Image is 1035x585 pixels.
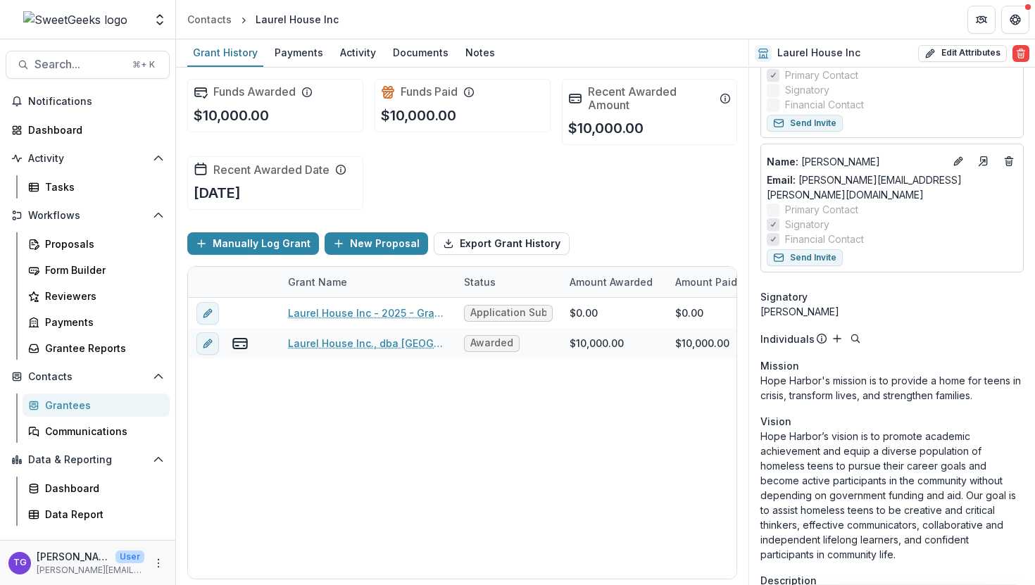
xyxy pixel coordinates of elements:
[1012,45,1029,62] button: Delete
[34,58,124,71] span: Search...
[23,420,170,443] a: Communications
[570,336,624,351] div: $10,000.00
[232,335,249,352] button: view-payments
[967,6,996,34] button: Partners
[182,9,344,30] nav: breadcrumb
[187,12,232,27] div: Contacts
[45,237,158,251] div: Proposals
[288,336,447,351] a: Laurel House Inc., dba [GEOGRAPHIC_DATA] - 2025 - Sweet Geeks Foundation Grant Application
[675,275,737,289] p: Amount Paid
[1001,6,1029,34] button: Get Help
[187,232,319,255] button: Manually Log Grant
[115,551,144,563] p: User
[6,90,170,113] button: Notifications
[561,267,667,297] div: Amount Awarded
[130,57,158,73] div: ⌘ + K
[785,232,864,246] span: Financial Contact
[23,175,170,199] a: Tasks
[387,39,454,67] a: Documents
[334,42,382,63] div: Activity
[760,358,799,373] span: Mission
[37,564,144,577] p: [PERSON_NAME][EMAIL_ADDRESS][DOMAIN_NAME]
[13,558,27,567] div: Theresa Gartland
[269,39,329,67] a: Payments
[568,118,644,139] p: $10,000.00
[918,45,1007,62] button: Edit Attributes
[1000,153,1017,170] button: Deletes
[150,555,167,572] button: More
[28,153,147,165] span: Activity
[675,306,703,320] div: $0.00
[950,153,967,170] button: Edit
[45,398,158,413] div: Grantees
[785,202,858,217] span: Primary Contact
[847,330,864,347] button: Search
[187,39,263,67] a: Grant History
[767,249,843,266] button: Send Invite
[23,477,170,500] a: Dashboard
[23,258,170,282] a: Form Builder
[387,42,454,63] div: Documents
[28,454,147,466] span: Data & Reporting
[213,85,296,99] h2: Funds Awarded
[767,154,944,169] p: [PERSON_NAME]
[45,315,158,329] div: Payments
[785,217,829,232] span: Signatory
[28,122,158,137] div: Dashboard
[23,394,170,417] a: Grantees
[6,118,170,141] a: Dashboard
[972,150,995,172] a: Go to contact
[213,163,330,177] h2: Recent Awarded Date
[760,289,808,304] span: Signatory
[675,336,729,351] div: $10,000.00
[588,85,715,112] h2: Recent Awarded Amount
[760,304,1024,319] div: [PERSON_NAME]
[667,267,772,297] div: Amount Paid
[194,182,241,203] p: [DATE]
[760,373,1024,403] p: Hope Harbor's mission is to provide a home for teens in crisis, transform lives, and strengthen f...
[45,341,158,356] div: Grantee Reports
[28,96,164,108] span: Notifications
[23,284,170,308] a: Reviewers
[470,337,513,349] span: Awarded
[280,275,356,289] div: Grant Name
[561,275,661,289] div: Amount Awarded
[456,267,561,297] div: Status
[45,481,158,496] div: Dashboard
[45,424,158,439] div: Communications
[196,332,219,355] button: edit
[23,503,170,526] a: Data Report
[280,267,456,297] div: Grant Name
[767,172,1017,202] a: Email: [PERSON_NAME][EMAIL_ADDRESS][PERSON_NAME][DOMAIN_NAME]
[45,180,158,194] div: Tasks
[767,115,843,132] button: Send Invite
[434,232,570,255] button: Export Grant History
[6,204,170,227] button: Open Workflows
[37,549,110,564] p: [PERSON_NAME]
[269,42,329,63] div: Payments
[194,105,269,126] p: $10,000.00
[6,365,170,388] button: Open Contacts
[829,330,846,347] button: Add
[460,39,501,67] a: Notes
[196,302,219,325] button: edit
[45,289,158,303] div: Reviewers
[23,11,127,28] img: SweetGeeks logo
[760,429,1024,562] p: Hope Harbor’s vision is to promote academic achievement and equip a diverse population of homeles...
[150,6,170,34] button: Open entity switcher
[256,12,339,27] div: Laurel House Inc
[187,42,263,63] div: Grant History
[767,174,796,186] span: Email:
[570,306,598,320] div: $0.00
[6,51,170,79] button: Search...
[767,154,944,169] a: Name: [PERSON_NAME]
[785,97,864,112] span: Financial Contact
[460,42,501,63] div: Notes
[325,232,428,255] button: New Proposal
[23,336,170,360] a: Grantee Reports
[45,263,158,277] div: Form Builder
[760,332,815,346] p: Individuals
